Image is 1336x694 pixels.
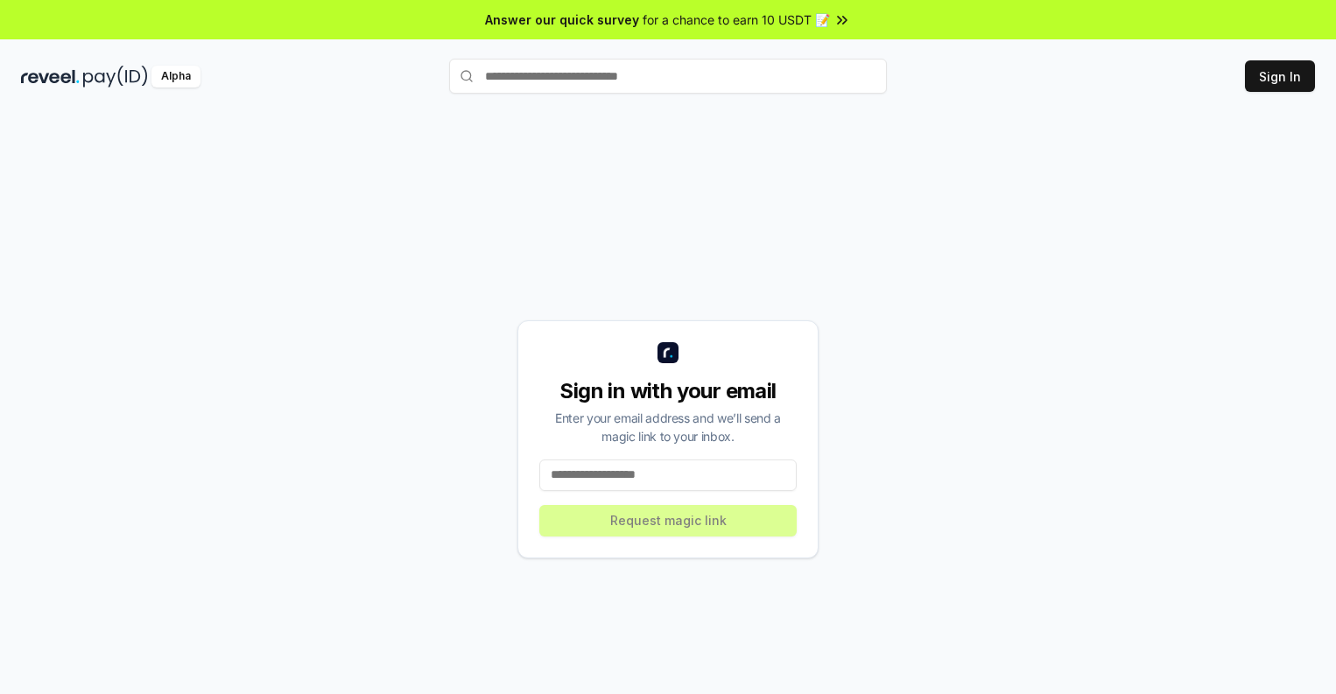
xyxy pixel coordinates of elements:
[643,11,830,29] span: for a chance to earn 10 USDT 📝
[83,66,148,88] img: pay_id
[539,409,797,445] div: Enter your email address and we’ll send a magic link to your inbox.
[151,66,200,88] div: Alpha
[539,377,797,405] div: Sign in with your email
[1245,60,1315,92] button: Sign In
[657,342,679,363] img: logo_small
[485,11,639,29] span: Answer our quick survey
[21,66,80,88] img: reveel_dark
